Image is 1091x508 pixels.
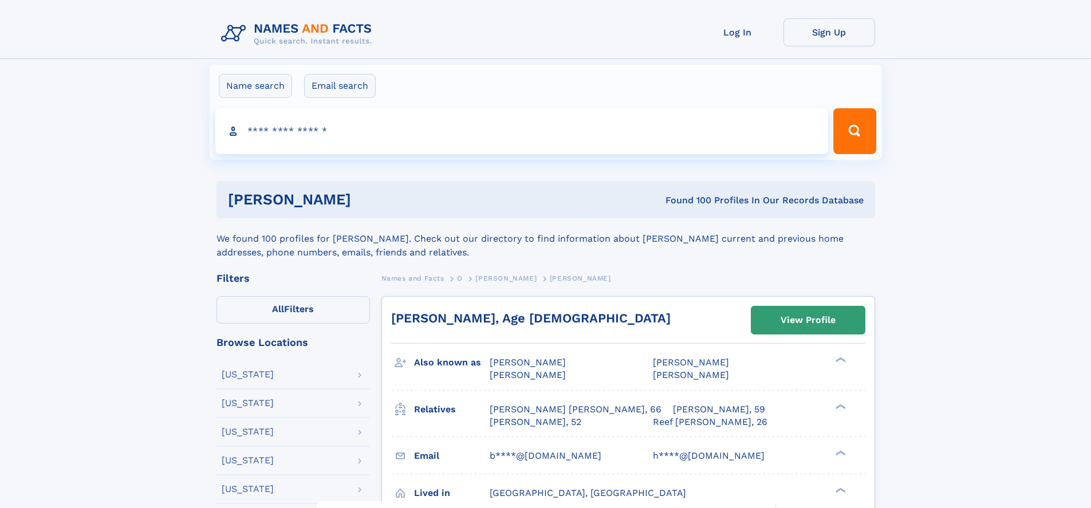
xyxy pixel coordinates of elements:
a: [PERSON_NAME], 52 [490,416,581,428]
div: We found 100 profiles for [PERSON_NAME]. Check out our directory to find information about [PERSO... [216,218,875,259]
a: [PERSON_NAME], 59 [673,403,765,416]
div: View Profile [781,307,836,333]
label: Email search [304,74,376,98]
a: [PERSON_NAME], Age [DEMOGRAPHIC_DATA] [391,311,671,325]
div: ❯ [833,486,846,494]
div: [US_STATE] [222,399,274,408]
img: Logo Names and Facts [216,18,381,49]
h3: Lived in [414,483,490,503]
div: [US_STATE] [222,427,274,436]
div: ❯ [833,449,846,456]
a: Names and Facts [381,271,444,285]
label: Name search [219,74,292,98]
span: [PERSON_NAME] [653,357,729,368]
a: Reef [PERSON_NAME], 26 [653,416,767,428]
div: [US_STATE] [222,456,274,465]
span: [GEOGRAPHIC_DATA], [GEOGRAPHIC_DATA] [490,487,686,498]
button: Search Button [833,108,876,154]
div: Browse Locations [216,337,370,348]
a: [PERSON_NAME] [PERSON_NAME], 66 [490,403,661,416]
div: ❯ [833,403,846,410]
a: [PERSON_NAME] [475,271,537,285]
label: Filters [216,296,370,324]
span: O [457,274,463,282]
div: Found 100 Profiles In Our Records Database [508,194,864,207]
span: [PERSON_NAME] [490,357,566,368]
span: All [272,304,284,314]
h3: Relatives [414,400,490,419]
h3: Also known as [414,353,490,372]
input: search input [215,108,829,154]
a: View Profile [751,306,865,334]
a: Sign Up [783,18,875,46]
span: [PERSON_NAME] [550,274,611,282]
span: [PERSON_NAME] [475,274,537,282]
span: [PERSON_NAME] [490,369,566,380]
h3: Email [414,446,490,466]
div: [US_STATE] [222,485,274,494]
h1: [PERSON_NAME] [228,192,509,207]
a: Log In [692,18,783,46]
a: O [457,271,463,285]
div: Filters [216,273,370,283]
span: [PERSON_NAME] [653,369,729,380]
div: [US_STATE] [222,370,274,379]
div: ❯ [833,356,846,364]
